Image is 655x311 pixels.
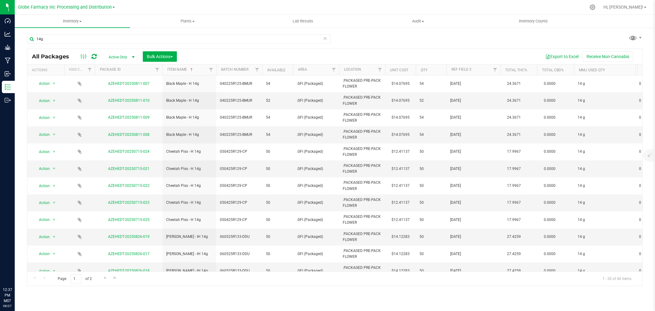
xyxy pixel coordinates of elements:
span: 060525R133-DDU [220,234,259,240]
span: select [50,233,58,241]
span: .PACKAGED PRE-PACK FLOWER [343,163,381,175]
span: .GFI (Packaged) [297,115,335,120]
span: 54 [419,81,443,87]
span: 24.3671 [504,113,524,122]
a: AZEHEDT-20250811-009 [108,115,150,120]
span: Inventory Counts [511,18,556,24]
span: 27.4259 [504,250,524,258]
span: 24.3671 [504,79,524,88]
span: select [50,199,58,207]
span: select [50,267,58,275]
span: 50 [419,149,443,155]
span: 50 [266,200,289,206]
span: 24.3671 [504,130,524,139]
span: select [50,182,58,190]
inline-svg: Inventory [5,84,11,90]
a: Go to the next page [101,274,110,282]
a: Unit Cost [390,68,408,72]
a: Go to the last page [111,274,119,282]
span: 54 [266,81,289,87]
a: Filter [206,65,216,75]
span: 50 [266,166,289,172]
span: 50 [266,251,289,257]
span: [PERSON_NAME] - IH 14g [166,268,212,274]
a: Qty [421,68,427,72]
span: .PACKAGED PRE-PACK FLOWER [343,146,381,158]
span: .PACKAGED PRE-PACK FLOWER [343,180,381,191]
span: 50 [419,251,443,257]
td: $14.12283 [385,229,416,246]
span: [PERSON_NAME] - IH 14g [166,234,212,240]
span: 50 [266,268,289,274]
iframe: Resource center unread badge [18,261,25,268]
span: 50 [266,183,289,189]
span: 0.0000 [541,79,559,88]
span: [DATE] [450,115,497,120]
div: 14 g [578,149,632,155]
span: 50 [266,149,289,155]
a: AZEHEDT-20250811-010 [108,98,150,103]
td: $12.41137 [385,177,416,194]
div: 14 g [578,132,632,138]
a: Filter [375,65,385,75]
span: 54 [266,132,289,138]
span: Inventory [15,18,130,24]
button: Receive Non-Cannabis [583,51,633,62]
span: Action [33,182,50,190]
a: MMJ Used Qty [579,68,605,72]
a: Package ID [100,67,121,72]
inline-svg: Grow [5,44,11,50]
span: Cheetah Piss - H 14g [166,183,212,189]
span: [DATE] [450,98,497,104]
a: Filter [490,65,500,75]
span: 52 [266,98,289,104]
span: 040225R125-BMUR [220,115,259,120]
span: .GFI (Packaged) [297,81,335,87]
span: [DATE] [450,81,497,87]
span: All Packages [32,53,75,60]
div: 14 g [578,200,632,206]
a: Location [344,67,361,72]
span: 040225R125-BMUR [220,132,259,138]
span: .PACKAGED PRE-PACK FLOWER [343,129,381,140]
a: Total THC% [505,68,527,72]
span: .GFI (Packaged) [297,98,335,104]
inline-svg: Outbound [5,97,11,103]
a: Area [298,67,307,72]
a: Inventory [15,15,130,28]
span: 0.0000 [541,96,559,105]
span: 0.0000 [541,147,559,156]
span: 17.9967 [504,198,524,207]
a: Available [267,68,286,72]
a: AZEHEDT-20250715-024 [108,149,150,154]
span: Plants [130,18,245,24]
inline-svg: Analytics [5,31,11,37]
a: AZEHEDT-20250715-022 [108,183,150,188]
td: $14.07695 [385,92,416,109]
a: AZEHEDT-20250811-007 [108,81,150,86]
span: Cheetah Piss - H 14g [166,217,212,223]
span: Action [33,215,50,224]
a: Inventory Counts [476,15,591,28]
a: AZEHEDT-20250826-019 [108,234,150,239]
span: select [50,79,58,88]
span: 50 [419,268,443,274]
a: Item Name [167,67,194,72]
span: Cheetah Piss - H 14g [166,166,212,172]
a: Filter [152,65,162,75]
span: 050425R129-CP [220,200,259,206]
span: [DATE] [450,234,497,240]
span: 050425R129-CP [220,183,259,189]
span: 27.4259 [504,232,524,241]
span: Page of 2 [53,274,97,284]
span: .PACKAGED PRE-PACK FLOWER [343,214,381,226]
span: .GFI (Packaged) [297,183,335,189]
span: 17.9967 [504,215,524,224]
span: Action [33,250,50,258]
input: Search Package ID, Item Name, SKU, Lot or Part Number... [27,34,330,44]
span: .PACKAGED PRE-PACK FLOWER [343,78,381,89]
span: 17.9967 [504,181,524,190]
span: Black Maple - H 14g [166,98,212,104]
span: .GFI (Packaged) [297,251,335,257]
span: .PACKAGED PRE-PACK FLOWER [343,265,381,277]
